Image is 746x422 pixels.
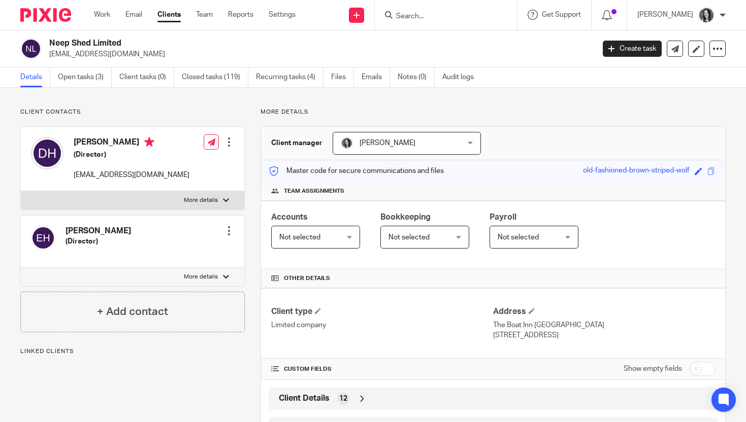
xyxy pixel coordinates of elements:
img: svg%3E [31,226,55,250]
a: Email [125,10,142,20]
h4: + Add contact [97,304,168,320]
a: Work [94,10,110,20]
h4: [PERSON_NAME] [66,226,131,236]
i: Primary [144,137,154,147]
img: svg%3E [20,38,42,59]
span: Team assignments [284,187,344,195]
h4: Address [493,306,715,317]
span: Not selected [279,234,320,241]
span: Other details [284,274,330,283]
a: Client tasks (0) [119,67,174,87]
a: Details [20,67,50,87]
a: Recurring tasks (4) [256,67,323,87]
a: Settings [269,10,296,20]
a: Audit logs [442,67,481,87]
label: Show empty fields [624,364,682,374]
h3: Client manager [271,138,322,148]
span: Bookkeeping [380,213,431,221]
p: Limited company [271,320,493,330]
span: 12 [339,394,347,404]
a: Closed tasks (119) [182,67,248,87]
a: Create task [603,41,662,57]
p: [STREET_ADDRESS] [493,330,715,340]
a: Open tasks (3) [58,67,112,87]
a: Emails [362,67,390,87]
h2: Neep Shed Limited [49,38,480,49]
input: Search [395,12,486,21]
p: More details [261,108,726,116]
img: Pixie [20,8,71,22]
p: Client contacts [20,108,245,116]
h4: Client type [271,306,493,317]
span: Payroll [490,213,516,221]
div: old-fashioned-brown-striped-wolf [583,165,690,177]
span: Get Support [542,11,581,18]
h4: [PERSON_NAME] [74,137,189,150]
span: [PERSON_NAME] [360,139,415,147]
a: Reports [228,10,253,20]
span: Not selected [498,234,539,241]
span: Client Details [279,393,330,404]
p: [PERSON_NAME] [637,10,693,20]
img: brodie%203%20small.jpg [698,7,715,23]
a: Files [331,67,354,87]
a: Team [196,10,213,20]
a: Notes (0) [398,67,435,87]
h4: CUSTOM FIELDS [271,365,493,373]
p: Linked clients [20,347,245,356]
p: The Boat Inn [GEOGRAPHIC_DATA] [493,320,715,330]
h5: (Director) [66,236,131,247]
p: More details [184,273,218,281]
a: Clients [157,10,181,20]
span: Accounts [271,213,308,221]
p: [EMAIL_ADDRESS][DOMAIN_NAME] [49,49,588,59]
img: brodie%203%20small.jpg [341,137,353,149]
span: Not selected [388,234,430,241]
p: Master code for secure communications and files [269,166,444,176]
h5: (Director) [74,150,189,160]
img: svg%3E [31,137,63,169]
p: More details [184,196,218,204]
p: [EMAIL_ADDRESS][DOMAIN_NAME] [74,170,189,180]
